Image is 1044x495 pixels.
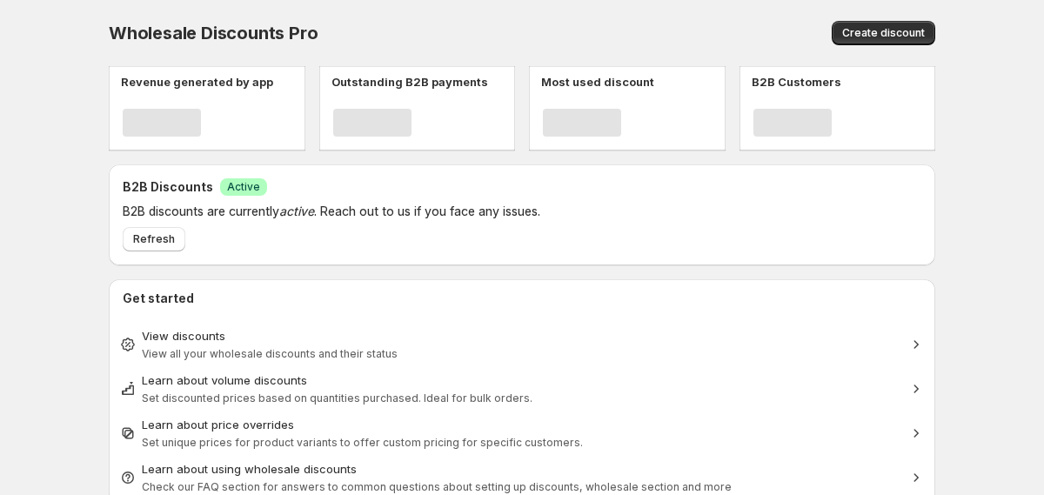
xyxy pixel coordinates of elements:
[832,21,935,45] button: Create discount
[842,26,925,40] span: Create discount
[142,371,902,389] div: Learn about volume discounts
[142,347,398,360] span: View all your wholesale discounts and their status
[142,327,902,344] div: View discounts
[331,73,488,90] p: Outstanding B2B payments
[279,204,314,218] em: active
[142,436,583,449] span: Set unique prices for product variants to offer custom pricing for specific customers.
[142,391,532,405] span: Set discounted prices based on quantities purchased. Ideal for bulk orders.
[142,460,902,478] div: Learn about using wholesale discounts
[123,290,921,307] h2: Get started
[752,73,841,90] p: B2B Customers
[123,178,213,196] h2: B2B Discounts
[121,73,273,90] p: Revenue generated by app
[109,23,318,43] span: Wholesale Discounts Pro
[227,180,260,194] span: Active
[123,227,185,251] button: Refresh
[541,73,654,90] p: Most used discount
[123,203,817,220] p: B2B discounts are currently . Reach out to us if you face any issues.
[142,416,902,433] div: Learn about price overrides
[142,480,732,493] span: Check our FAQ section for answers to common questions about setting up discounts, wholesale secti...
[133,232,175,246] span: Refresh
